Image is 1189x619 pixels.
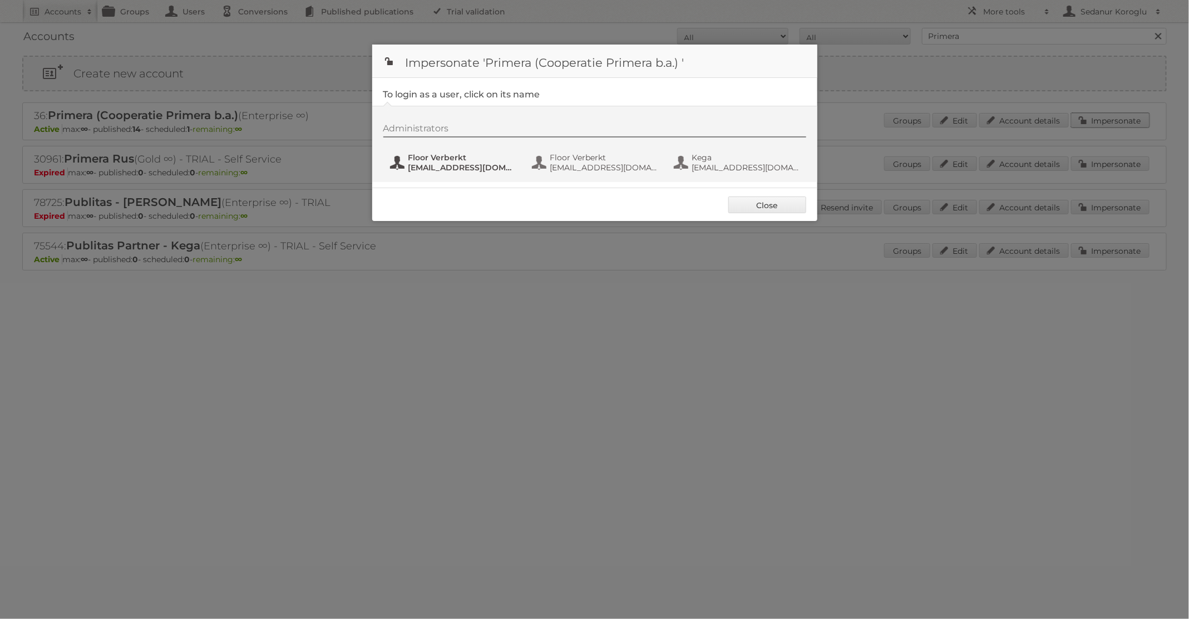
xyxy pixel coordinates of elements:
button: Kega [EMAIL_ADDRESS][DOMAIN_NAME] [673,151,803,174]
span: [EMAIL_ADDRESS][DOMAIN_NAME] [408,163,516,173]
span: [EMAIL_ADDRESS][DOMAIN_NAME] [550,163,658,173]
div: Administrators [383,123,806,137]
button: Floor Verberkt [EMAIL_ADDRESS][DOMAIN_NAME] [531,151,662,174]
span: Floor Verberkt [408,153,516,163]
span: Kega [692,153,800,163]
button: Floor Verberkt [EMAIL_ADDRESS][DOMAIN_NAME] [389,151,520,174]
h1: Impersonate 'Primera (Cooperatie Primera b.a.) ' [372,45,817,78]
span: [EMAIL_ADDRESS][DOMAIN_NAME] [692,163,800,173]
legend: To login as a user, click on its name [383,89,540,100]
span: Floor Verberkt [550,153,658,163]
a: Close [728,196,806,213]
